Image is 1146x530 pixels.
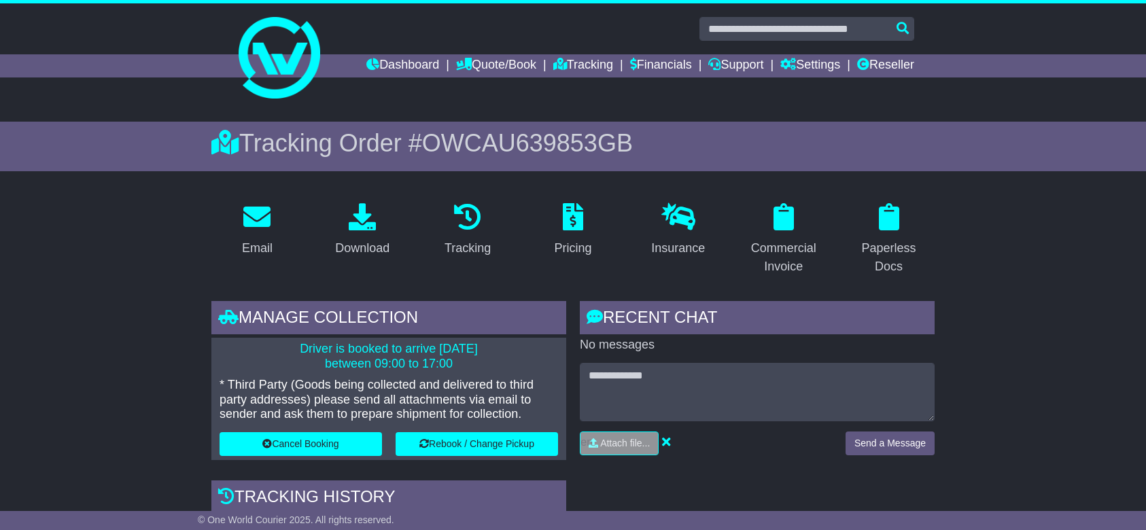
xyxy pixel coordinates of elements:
[843,198,935,281] a: Paperless Docs
[846,431,935,455] button: Send a Message
[422,129,633,157] span: OWCAU639853GB
[326,198,398,262] a: Download
[746,239,820,276] div: Commercial Invoice
[642,198,714,262] a: Insurance
[630,54,692,77] a: Financials
[580,338,935,353] p: No messages
[580,301,935,338] div: RECENT CHAT
[737,198,829,281] a: Commercial Invoice
[220,342,558,371] p: Driver is booked to arrive [DATE] between 09:00 to 17:00
[651,239,705,258] div: Insurance
[857,54,914,77] a: Reseller
[211,480,566,517] div: Tracking history
[780,54,840,77] a: Settings
[211,301,566,338] div: Manage collection
[396,432,558,456] button: Rebook / Change Pickup
[242,239,273,258] div: Email
[233,198,281,262] a: Email
[554,239,591,258] div: Pricing
[335,239,389,258] div: Download
[220,432,382,456] button: Cancel Booking
[198,514,394,525] span: © One World Courier 2025. All rights reserved.
[456,54,536,77] a: Quote/Book
[220,378,558,422] p: * Third Party (Goods being collected and delivered to third party addresses) please send all atta...
[366,54,439,77] a: Dashboard
[211,128,935,158] div: Tracking Order #
[553,54,613,77] a: Tracking
[445,239,491,258] div: Tracking
[852,239,926,276] div: Paperless Docs
[545,198,600,262] a: Pricing
[708,54,763,77] a: Support
[436,198,500,262] a: Tracking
